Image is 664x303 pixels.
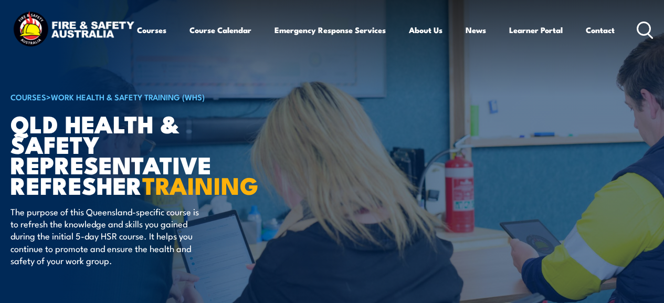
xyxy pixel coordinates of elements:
a: Work Health & Safety Training (WHS) [51,91,205,102]
p: The purpose of this Queensland-specific course is to refresh the knowledge and skills you gained ... [10,205,202,267]
a: Emergency Response Services [275,17,386,43]
strong: TRAINING [142,166,259,203]
a: Contact [586,17,615,43]
a: Course Calendar [189,17,251,43]
h6: > [10,90,270,103]
a: COURSES [10,91,46,102]
a: About Us [409,17,442,43]
a: News [466,17,486,43]
h1: QLD Health & Safety Representative Refresher [10,113,270,195]
a: Learner Portal [509,17,563,43]
a: Courses [137,17,166,43]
